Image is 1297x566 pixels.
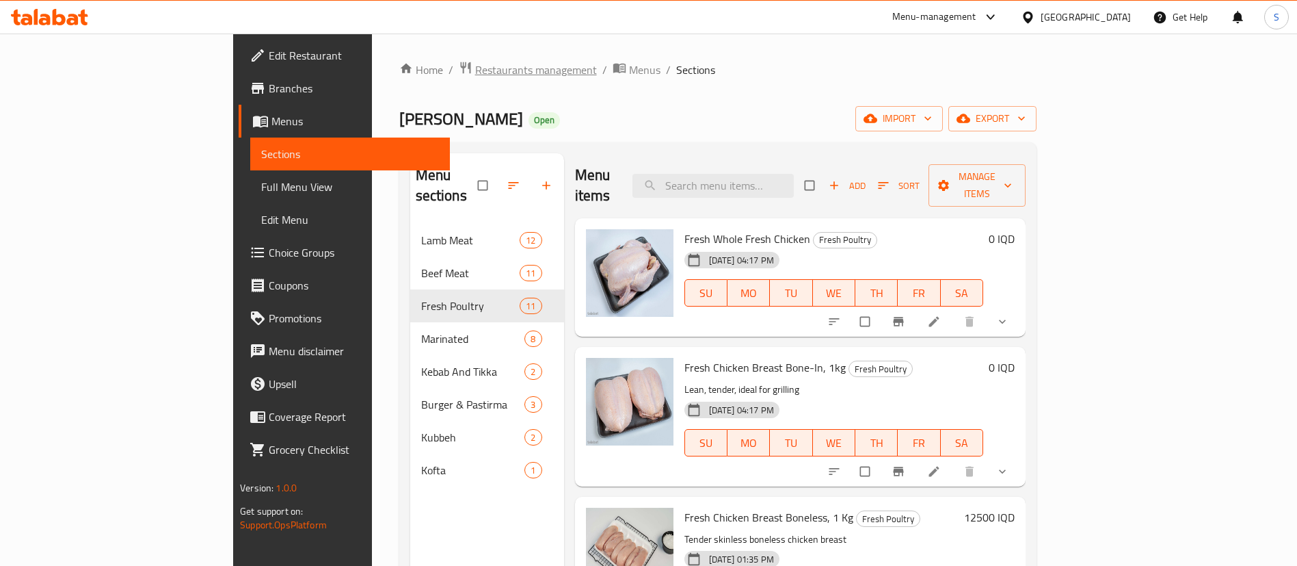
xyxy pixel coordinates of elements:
button: import [855,106,943,131]
span: Edit Menu [261,211,439,228]
div: items [524,462,541,478]
button: export [948,106,1037,131]
span: FR [903,283,935,303]
span: SU [691,433,722,453]
button: sort-choices [819,456,852,487]
span: Fresh Poultry [421,298,520,314]
span: Sections [261,146,439,162]
span: WE [818,433,850,453]
span: [DATE] 01:35 PM [704,553,779,566]
div: items [524,363,541,380]
a: Grocery Checklist [239,433,450,466]
span: Sort [878,178,920,194]
button: TU [770,429,812,456]
div: items [524,429,541,446]
span: Select to update [852,459,881,485]
span: TU [775,283,807,303]
a: Coverage Report [239,400,450,433]
div: Fresh Poultry [813,232,877,248]
button: SA [941,279,983,307]
span: Restaurants management [475,62,597,78]
button: FR [898,429,940,456]
a: Promotions [239,302,450,335]
span: Fresh Chicken Breast Bone-In, 1kg [684,357,846,378]
span: Full Menu View [261,179,439,195]
span: Kubbeh [421,429,525,446]
div: Marinated8 [410,322,564,355]
button: Branch-specific-item [883,456,916,487]
a: Menu disclaimer [239,335,450,368]
button: SU [684,279,727,307]
span: Select section [797,172,825,198]
a: Restaurants management [459,61,597,79]
button: sort-choices [819,307,852,337]
span: TH [861,433,892,453]
span: Fresh Poultry [849,361,912,377]
p: Lean, tender, ideal for grilling [684,381,983,398]
div: Beef Meat11 [410,257,564,290]
img: Fresh Chicken Breast Bone-In, 1kg [586,358,673,446]
span: Branches [269,80,439,97]
span: S [1274,10,1279,25]
a: Edit Restaurant [239,39,450,72]
button: show more [987,307,1020,337]
span: Manage items [939,168,1015,203]
span: 8 [525,333,541,346]
span: Choice Groups [269,244,439,261]
span: Lamb Meat [421,232,520,248]
div: Kubbeh2 [410,421,564,454]
input: search [632,174,794,198]
button: MO [727,429,770,456]
button: TU [770,279,812,307]
span: SA [946,433,978,453]
span: Add [829,178,866,194]
button: Sort [874,175,923,196]
div: items [524,331,541,347]
span: Kebab And Tikka [421,363,525,380]
div: items [524,396,541,413]
button: SU [684,429,727,456]
h6: 0 IQD [989,229,1015,248]
button: WE [813,279,855,307]
h2: Menu items [575,165,616,206]
span: Fresh Poultry [857,511,920,527]
span: WE [818,283,850,303]
span: Sections [676,62,715,78]
div: Fresh Poultry11 [410,290,564,322]
span: Kofta [421,462,525,478]
span: Coupons [269,277,439,294]
span: Burger & Pastirma [421,396,525,413]
span: Version: [240,479,273,497]
span: TU [775,433,807,453]
span: MO [733,433,764,453]
img: Fresh Whole Fresh Chicken [586,229,673,317]
span: 11 [520,300,541,313]
span: SU [691,283,722,303]
div: Menu-management [892,9,976,25]
a: Support.OpsPlatform [240,516,327,534]
button: delete [954,307,987,337]
span: Fresh Poultry [814,232,877,248]
span: Open [529,114,560,126]
button: TH [855,279,898,307]
span: Select all sections [470,172,498,198]
span: [DATE] 04:17 PM [704,254,779,267]
button: MO [727,279,770,307]
h6: 12500 IQD [964,508,1015,527]
button: FR [898,279,940,307]
span: Select to update [852,309,881,335]
a: Full Menu View [250,170,450,203]
li: / [449,62,453,78]
span: Menu disclaimer [269,343,439,359]
span: FR [903,433,935,453]
nav: breadcrumb [399,61,1037,79]
button: WE [813,429,855,456]
a: Choice Groups [239,236,450,269]
span: 3 [525,398,541,411]
svg: Show Choices [995,465,1009,478]
span: export [959,110,1026,127]
span: 12 [520,234,541,247]
span: Grocery Checklist [269,441,439,458]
